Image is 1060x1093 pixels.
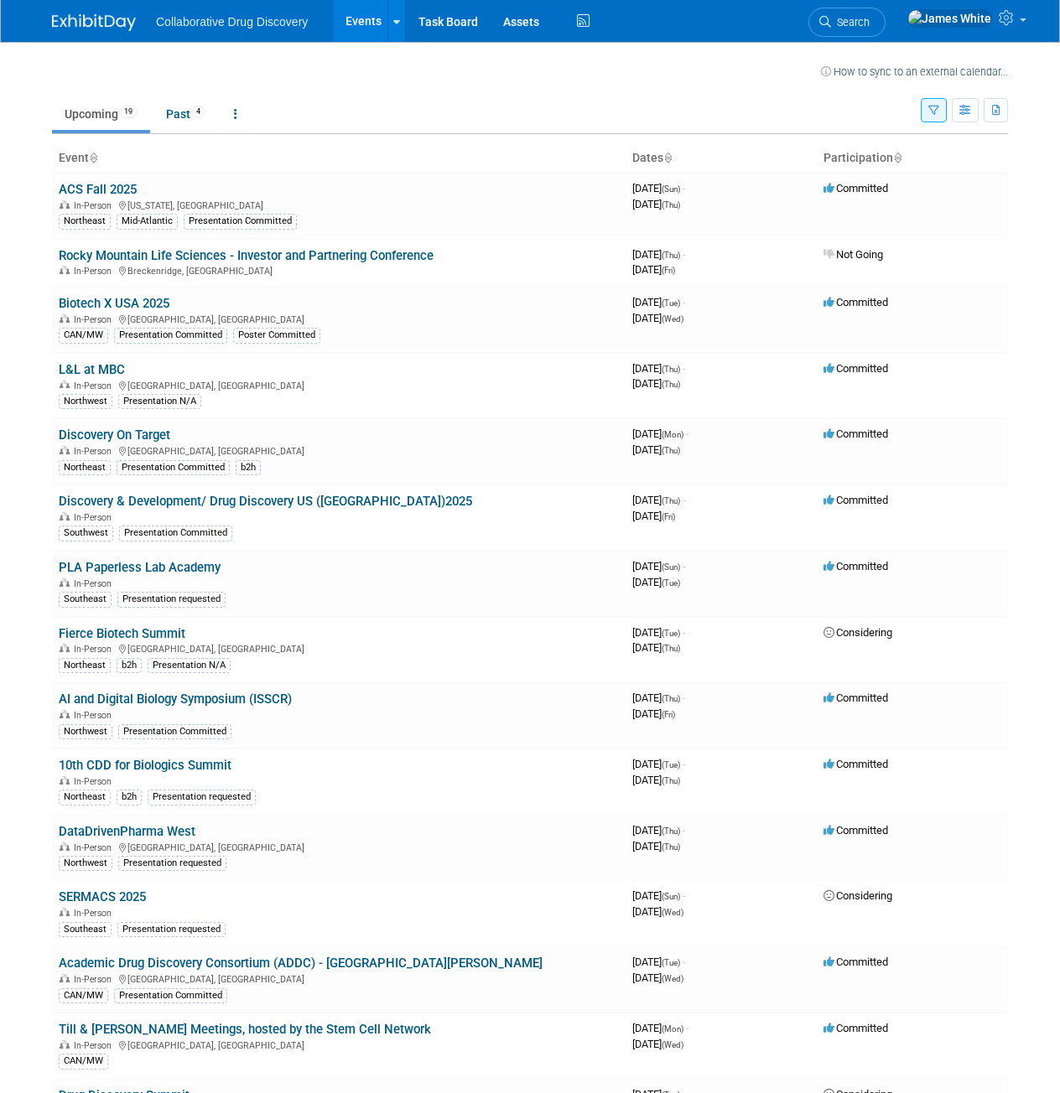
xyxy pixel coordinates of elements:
span: [DATE] [632,427,688,440]
span: Committed [824,956,888,968]
a: Till & [PERSON_NAME] Meetings, hosted by the Stem Cell Network [59,1022,431,1037]
span: (Sun) [662,892,680,901]
div: Presentation requested [118,856,226,871]
span: [DATE] [632,296,685,308]
div: Presentation requested [117,592,226,607]
span: (Thu) [662,446,680,455]
div: [GEOGRAPHIC_DATA], [GEOGRAPHIC_DATA] [59,641,619,655]
span: In-Person [74,314,117,325]
div: Southeast [59,592,112,607]
div: Presentation requested [148,790,256,805]
span: (Tue) [662,958,680,967]
div: Southeast [59,922,112,937]
a: Discovery On Target [59,427,170,443]
a: Fierce Biotech Summit [59,626,185,641]
div: Poster Committed [233,328,320,343]
span: In-Person [74,710,117,721]
span: In-Person [74,446,117,457]
span: In-Person [74,842,117,853]
span: 4 [191,106,205,118]
div: Northeast [59,790,111,805]
div: Presentation Committed [184,214,297,229]
div: Presentation Committed [114,328,227,343]
span: (Thu) [662,776,680,785]
span: Committed [824,758,888,770]
div: Southwest [59,526,113,541]
a: AI and Digital Biology Symposium (ISSCR) [59,692,292,707]
div: b2h [117,790,142,805]
div: Mid-Atlantic [117,214,178,229]
th: Dates [626,144,817,173]
span: [DATE] [632,1022,688,1034]
span: In-Person [74,578,117,589]
span: [DATE] [632,889,685,902]
span: (Sun) [662,562,680,572]
span: Search [831,16,870,28]
div: [GEOGRAPHIC_DATA], [GEOGRAPHIC_DATA] [59,443,619,457]
span: (Tue) [662,578,680,588]
img: James White [907,9,992,28]
div: b2h [117,658,142,673]
span: [DATE] [632,840,680,852]
span: - [686,427,688,440]
a: Search [808,8,886,37]
a: ACS Fall 2025 [59,182,137,197]
span: [DATE] [632,576,680,588]
span: - [683,182,685,194]
span: Considering [824,889,892,902]
span: (Thu) [662,842,680,852]
a: Sort by Start Date [663,151,672,164]
span: - [686,1022,688,1034]
div: CAN/MW [59,328,108,343]
span: [DATE] [632,971,683,984]
span: [DATE] [632,1038,683,1050]
span: [DATE] [632,626,685,639]
span: [DATE] [632,905,683,918]
span: - [683,758,685,770]
div: Northeast [59,214,111,229]
img: ExhibitDay [52,14,136,31]
div: Breckenridge, [GEOGRAPHIC_DATA] [59,263,619,277]
img: In-Person Event [60,644,70,652]
span: (Fri) [662,266,675,275]
span: - [683,248,685,261]
div: [GEOGRAPHIC_DATA], [GEOGRAPHIC_DATA] [59,840,619,853]
div: [GEOGRAPHIC_DATA], [GEOGRAPHIC_DATA] [59,378,619,391]
img: In-Person Event [60,908,70,916]
span: Collaborative Drug Discovery [156,15,308,28]
div: Northwest [59,856,112,871]
span: In-Person [74,512,117,523]
div: Northwest [59,394,112,409]
span: (Thu) [662,826,680,836]
img: In-Person Event [60,446,70,454]
span: Considering [824,626,892,639]
span: - [683,362,685,375]
div: [GEOGRAPHIC_DATA], [GEOGRAPHIC_DATA] [59,971,619,985]
span: [DATE] [632,248,685,261]
span: [DATE] [632,494,685,506]
div: CAN/MW [59,1054,108,1069]
span: Not Going [824,248,883,261]
span: [DATE] [632,198,680,210]
span: - [683,824,685,837]
span: (Mon) [662,430,683,439]
span: - [683,560,685,572]
span: [DATE] [632,510,675,522]
div: CAN/MW [59,988,108,1003]
a: Biotech X USA 2025 [59,296,169,311]
img: In-Person Event [60,200,70,209]
span: [DATE] [632,362,685,375]
a: SERMACS 2025 [59,889,146,904]
span: [DATE] [632,707,675,720]
a: PLA Paperless Lab Academy [59,560,221,575]
span: - [683,956,685,968]
img: In-Person Event [60,710,70,718]
span: (Thu) [662,694,680,703]
span: (Thu) [662,380,680,389]
img: In-Person Event [60,776,70,785]
a: Upcoming19 [52,98,150,130]
span: (Thu) [662,496,680,505]
div: [US_STATE], [GEOGRAPHIC_DATA] [59,198,619,211]
div: Presentation Committed [117,460,230,475]
span: [DATE] [632,263,675,276]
